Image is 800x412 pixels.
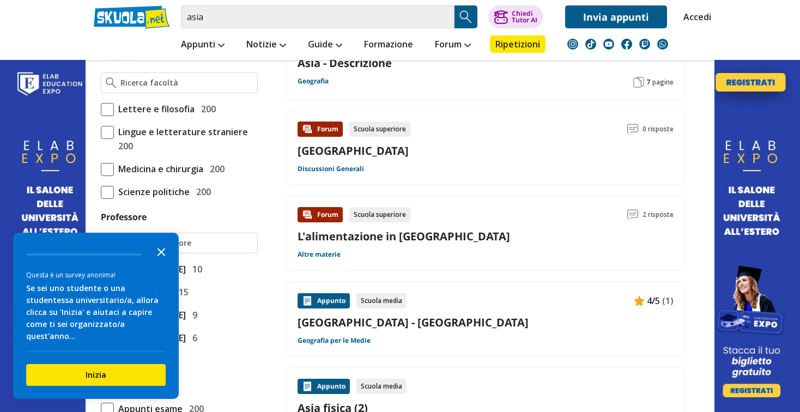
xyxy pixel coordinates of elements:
[349,207,410,222] div: Scuola superiore
[114,102,195,116] span: Lettere e filosofia
[627,124,638,135] img: Commenti lettura
[585,39,596,50] img: tiktok
[565,5,667,28] a: Invia appunti
[114,162,203,176] span: Medicina e chirurgia
[302,381,313,392] img: Appunti contenuto
[26,270,166,280] div: Questa è un survey anonima!
[188,308,197,322] span: 9
[627,209,638,220] img: Commenti lettura
[603,39,614,50] img: youtube
[174,285,189,299] span: 15
[298,207,343,222] div: Forum
[120,77,253,88] input: Ricerca facoltà
[188,331,197,345] span: 6
[302,295,313,306] img: Appunti contenuto
[646,78,650,87] span: 7
[298,315,674,330] a: [GEOGRAPHIC_DATA] - [GEOGRAPHIC_DATA]
[244,35,289,55] a: Notizie
[106,77,116,88] img: Ricerca facoltà
[298,250,341,259] a: Altre materie
[356,379,407,394] div: Scuola media
[302,209,313,220] img: Forum contenuto
[298,122,343,137] div: Forum
[488,5,543,28] button: ChiediTutor AI
[205,162,225,176] span: 200
[512,10,537,23] div: Chiedi Tutor AI
[432,35,474,55] a: Forum
[683,5,706,28] a: Accedi
[298,379,350,394] div: Appunto
[458,9,474,25] img: Cerca appunti, riassunti o versioni
[302,124,313,135] img: Forum contenuto
[490,35,546,53] a: Ripetizioni
[114,185,190,199] span: Scienze politiche
[634,295,645,306] img: Appunti contenuto
[652,78,674,87] span: pagine
[298,165,364,173] a: Discussioni Generali
[178,35,227,55] a: Appunti
[298,293,350,308] div: Appunto
[120,238,253,249] input: Ricerca professore
[657,39,668,50] img: WhatsApp
[662,294,674,308] span: (1)
[114,125,248,139] span: Lingue e letterature straniere
[356,293,407,308] div: Scuola media
[454,5,477,28] button: Search Button
[26,282,166,342] div: Se sei uno studente o una studentessa universitario/a, allora clicca su 'Inizia' e aiutaci a capi...
[181,5,454,28] input: Cerca appunti, riassunti o versioni
[298,336,371,345] a: Geografia per le Medie
[567,39,578,50] img: instagram
[633,77,644,88] img: Pagine
[639,39,650,50] img: twitch
[298,143,409,158] a: [GEOGRAPHIC_DATA]
[298,77,329,86] a: Geografia
[305,35,345,55] a: Guide
[621,39,632,50] img: facebook
[197,102,216,116] span: 200
[643,207,674,222] span: 2 risposte
[188,262,202,276] span: 10
[150,240,172,262] button: Close the survey
[647,294,660,308] span: 4/5
[298,56,674,70] a: Asia - Descrizione
[26,364,166,386] button: Inizia
[349,122,410,137] div: Scuola superiore
[114,139,133,153] span: 200
[192,185,211,199] span: 200
[298,229,510,244] a: L'alimentazione in [GEOGRAPHIC_DATA]
[361,35,416,55] a: Formazione
[643,122,674,137] span: 0 risposte
[101,211,147,223] label: Professore
[13,233,179,399] div: Survey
